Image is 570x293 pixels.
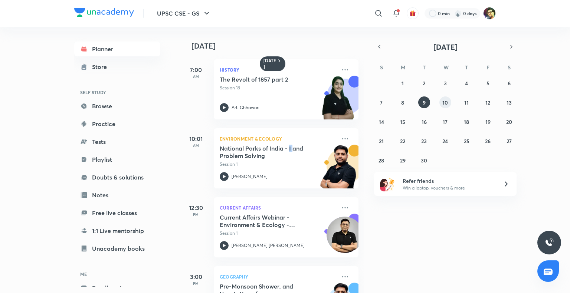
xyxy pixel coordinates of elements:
p: Session 18 [220,85,336,91]
abbr: September 1, 2025 [402,80,404,87]
abbr: September 7, 2025 [380,99,383,106]
button: September 17, 2025 [439,116,451,128]
a: Doubts & solutions [74,170,160,185]
button: September 19, 2025 [482,116,494,128]
button: September 11, 2025 [461,96,472,108]
p: PM [181,212,211,217]
p: Session 1 [220,161,336,168]
a: Notes [74,188,160,203]
h5: National Parks of India - I and Problem Solving [220,145,312,159]
a: 1:1 Live mentorship [74,223,160,238]
button: September 8, 2025 [397,96,409,108]
h5: 7:00 [181,65,211,74]
h6: ME [74,268,160,280]
abbr: Friday [487,64,489,71]
h6: SELF STUDY [74,86,160,99]
button: September 4, 2025 [461,77,472,89]
p: Session 1 [220,230,336,237]
img: avatar [409,10,416,17]
button: avatar [407,7,419,19]
abbr: September 21, 2025 [379,138,384,145]
button: September 13, 2025 [503,96,515,108]
abbr: September 26, 2025 [485,138,491,145]
img: Mukesh Kumar Shahi [483,7,496,20]
abbr: September 12, 2025 [485,99,490,106]
button: September 21, 2025 [376,135,387,147]
img: Company Logo [74,8,134,17]
p: Geography [220,272,336,281]
h5: 12:30 [181,203,211,212]
a: Store [74,59,160,74]
a: Browse [74,99,160,113]
abbr: September 25, 2025 [464,138,469,145]
button: September 14, 2025 [376,116,387,128]
abbr: September 19, 2025 [485,118,491,125]
abbr: September 23, 2025 [421,138,427,145]
button: September 12, 2025 [482,96,494,108]
abbr: September 29, 2025 [400,157,406,164]
p: [PERSON_NAME] [232,173,268,180]
abbr: Wednesday [443,64,449,71]
button: September 2, 2025 [418,77,430,89]
button: September 3, 2025 [439,77,451,89]
button: September 28, 2025 [376,154,387,166]
button: UPSC CSE - GS [153,6,216,21]
h5: Current Affairs Webinar - Environment & Ecology - Session 1 [220,214,312,228]
p: PM [181,281,211,286]
a: Unacademy books [74,241,160,256]
abbr: September 18, 2025 [464,118,469,125]
a: Company Logo [74,8,134,19]
button: September 1, 2025 [397,77,409,89]
abbr: September 28, 2025 [379,157,384,164]
abbr: September 3, 2025 [444,80,447,87]
button: September 5, 2025 [482,77,494,89]
button: September 10, 2025 [439,96,451,108]
p: [PERSON_NAME] [PERSON_NAME] [232,242,305,249]
a: Tests [74,134,160,149]
abbr: September 10, 2025 [442,99,448,106]
h6: Refer friends [403,177,494,185]
h5: 3:00 [181,272,211,281]
h6: [DATE] [263,58,276,70]
p: History [220,65,336,74]
abbr: September 24, 2025 [442,138,448,145]
abbr: September 22, 2025 [400,138,405,145]
abbr: Monday [401,64,405,71]
abbr: September 14, 2025 [379,118,384,125]
span: [DATE] [433,42,458,52]
p: AM [181,143,211,148]
a: Practice [74,116,160,131]
abbr: September 13, 2025 [507,99,512,106]
abbr: Thursday [465,64,468,71]
button: September 9, 2025 [418,96,430,108]
abbr: September 27, 2025 [507,138,512,145]
abbr: September 15, 2025 [400,118,405,125]
button: [DATE] [384,42,506,52]
a: Playlist [74,152,160,167]
abbr: September 6, 2025 [508,80,511,87]
a: Free live classes [74,205,160,220]
button: September 22, 2025 [397,135,409,147]
abbr: Tuesday [423,64,426,71]
button: September 23, 2025 [418,135,430,147]
button: September 29, 2025 [397,154,409,166]
div: Store [92,62,111,71]
abbr: September 16, 2025 [422,118,427,125]
abbr: September 20, 2025 [506,118,512,125]
button: September 20, 2025 [503,116,515,128]
abbr: September 11, 2025 [464,99,469,106]
abbr: Saturday [508,64,511,71]
abbr: September 9, 2025 [423,99,426,106]
img: streak [454,10,462,17]
button: September 24, 2025 [439,135,451,147]
abbr: Sunday [380,64,383,71]
img: unacademy [318,76,358,127]
img: ttu [545,238,554,247]
button: September 25, 2025 [461,135,472,147]
p: Arti Chhawari [232,104,259,111]
abbr: September 8, 2025 [401,99,404,106]
button: September 7, 2025 [376,96,387,108]
abbr: September 4, 2025 [465,80,468,87]
h5: 10:01 [181,134,211,143]
button: September 30, 2025 [418,154,430,166]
